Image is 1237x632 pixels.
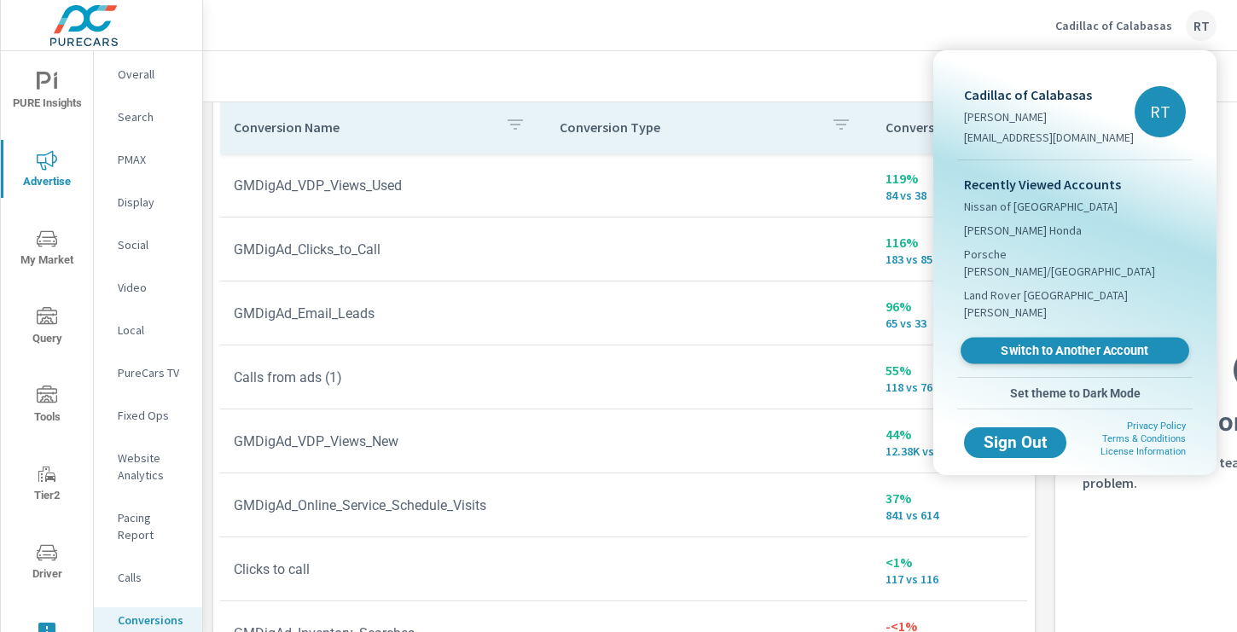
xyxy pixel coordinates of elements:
[964,84,1134,105] p: Cadillac of Calabasas
[964,174,1186,194] p: Recently Viewed Accounts
[964,108,1134,125] p: [PERSON_NAME]
[964,386,1186,401] span: Set theme to Dark Mode
[964,287,1186,321] span: Land Rover [GEOGRAPHIC_DATA][PERSON_NAME]
[978,435,1053,450] span: Sign Out
[957,378,1193,409] button: Set theme to Dark Mode
[964,198,1118,215] span: Nissan of [GEOGRAPHIC_DATA]
[1127,420,1186,432] a: Privacy Policy
[970,343,1179,359] span: Switch to Another Account
[1135,86,1186,137] div: RT
[1102,433,1186,444] a: Terms & Conditions
[961,338,1189,364] a: Switch to Another Account
[964,427,1066,458] button: Sign Out
[964,222,1082,239] span: [PERSON_NAME] Honda
[964,246,1186,280] span: Porsche [PERSON_NAME]/[GEOGRAPHIC_DATA]
[964,129,1134,146] p: [EMAIL_ADDRESS][DOMAIN_NAME]
[1101,446,1186,457] a: License Information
